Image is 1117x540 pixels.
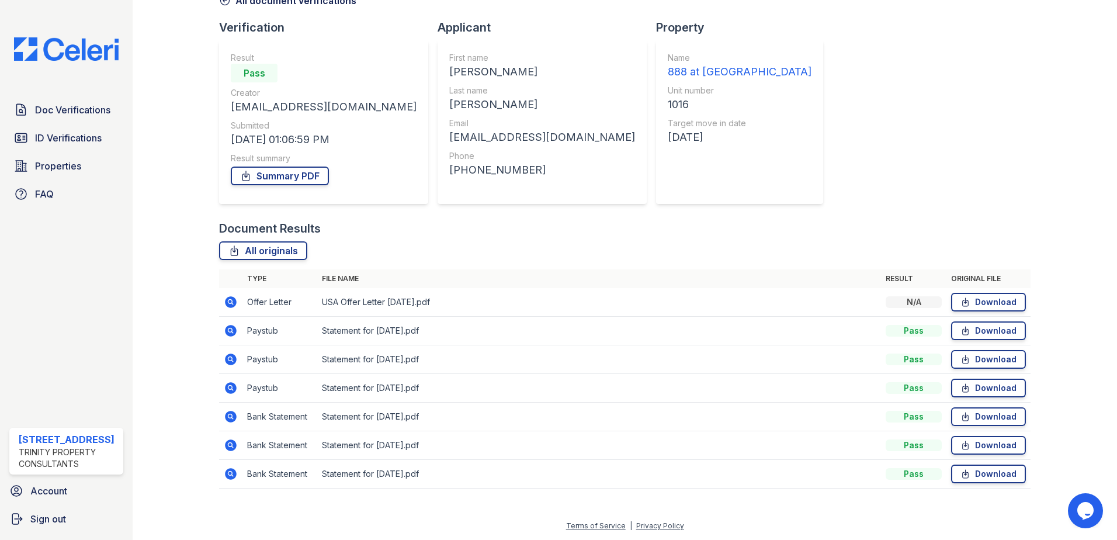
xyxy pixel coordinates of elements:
[317,317,881,345] td: Statement for [DATE].pdf
[886,411,942,423] div: Pass
[317,345,881,374] td: Statement for [DATE].pdf
[317,431,881,460] td: Statement for [DATE].pdf
[886,439,942,451] div: Pass
[630,521,632,530] div: |
[886,354,942,365] div: Pass
[946,269,1031,288] th: Original file
[317,374,881,403] td: Statement for [DATE].pdf
[35,131,102,145] span: ID Verifications
[317,288,881,317] td: USA Offer Letter [DATE].pdf
[449,52,635,64] div: First name
[668,129,811,146] div: [DATE]
[449,162,635,178] div: [PHONE_NUMBER]
[951,321,1026,340] a: Download
[231,167,329,185] a: Summary PDF
[231,52,417,64] div: Result
[438,19,656,36] div: Applicant
[951,379,1026,397] a: Download
[35,103,110,117] span: Doc Verifications
[566,521,626,530] a: Terms of Service
[951,465,1026,483] a: Download
[668,52,811,64] div: Name
[35,159,81,173] span: Properties
[9,126,123,150] a: ID Verifications
[668,117,811,129] div: Target move in date
[242,460,317,489] td: Bank Statement
[449,96,635,113] div: [PERSON_NAME]
[9,154,123,178] a: Properties
[636,521,684,530] a: Privacy Policy
[242,403,317,431] td: Bank Statement
[886,382,942,394] div: Pass
[231,99,417,115] div: [EMAIL_ADDRESS][DOMAIN_NAME]
[242,431,317,460] td: Bank Statement
[886,468,942,480] div: Pass
[886,325,942,337] div: Pass
[242,269,317,288] th: Type
[951,436,1026,455] a: Download
[242,288,317,317] td: Offer Letter
[5,37,128,61] img: CE_Logo_Blue-a8612792a0a2168367f1c8372b55b34899dd931a85d93a1a3d3e32e68fde9ad4.png
[231,120,417,131] div: Submitted
[30,512,66,526] span: Sign out
[231,64,277,82] div: Pass
[449,117,635,129] div: Email
[242,374,317,403] td: Paystub
[881,269,946,288] th: Result
[317,403,881,431] td: Statement for [DATE].pdf
[449,85,635,96] div: Last name
[242,317,317,345] td: Paystub
[1068,493,1105,528] iframe: chat widget
[5,507,128,531] a: Sign out
[231,87,417,99] div: Creator
[449,64,635,80] div: [PERSON_NAME]
[5,479,128,503] a: Account
[951,293,1026,311] a: Download
[449,129,635,146] div: [EMAIL_ADDRESS][DOMAIN_NAME]
[668,96,811,113] div: 1016
[231,131,417,148] div: [DATE] 01:06:59 PM
[19,432,119,446] div: [STREET_ADDRESS]
[951,407,1026,426] a: Download
[656,19,832,36] div: Property
[30,484,67,498] span: Account
[219,241,307,260] a: All originals
[219,19,438,36] div: Verification
[35,187,54,201] span: FAQ
[242,345,317,374] td: Paystub
[668,85,811,96] div: Unit number
[951,350,1026,369] a: Download
[668,52,811,80] a: Name 888 at [GEOGRAPHIC_DATA]
[219,220,321,237] div: Document Results
[886,296,942,308] div: N/A
[19,446,119,470] div: Trinity Property Consultants
[317,269,881,288] th: File name
[9,182,123,206] a: FAQ
[449,150,635,162] div: Phone
[317,460,881,489] td: Statement for [DATE].pdf
[668,64,811,80] div: 888 at [GEOGRAPHIC_DATA]
[9,98,123,122] a: Doc Verifications
[231,153,417,164] div: Result summary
